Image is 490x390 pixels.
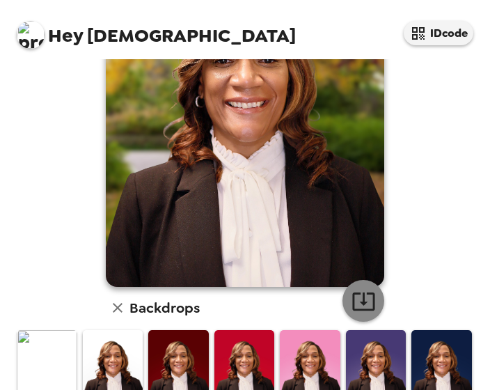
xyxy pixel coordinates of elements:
[17,14,296,45] span: [DEMOGRAPHIC_DATA]
[404,21,473,45] button: IDcode
[48,23,83,48] span: Hey
[17,21,45,49] img: profile pic
[129,297,200,319] h6: Backdrops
